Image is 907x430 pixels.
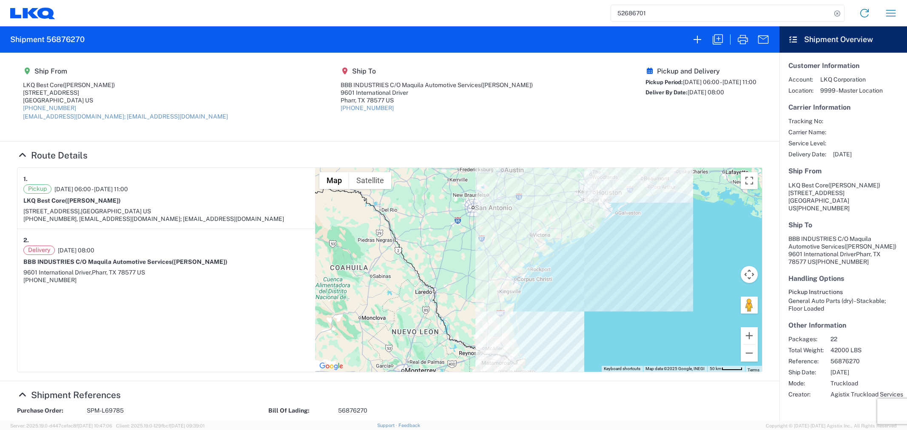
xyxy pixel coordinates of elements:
h5: Ship From [23,67,228,75]
span: ([PERSON_NAME]) [481,82,533,88]
span: [PHONE_NUMBER] [796,205,850,212]
h5: Pickup and Delivery [645,67,756,75]
span: Ship Date: [788,368,824,376]
h5: Ship From [788,167,898,175]
span: Pickup [23,184,51,194]
h2: Shipment 56876270 [10,34,85,45]
button: Map Scale: 50 km per 45 pixels [707,366,745,372]
a: Hide Details [17,150,88,161]
span: [PHONE_NUMBER] [816,258,869,265]
button: Keyboard shortcuts [604,366,640,372]
a: [PHONE_NUMBER] [23,105,76,111]
a: Hide Details [17,390,121,400]
span: Client: 2025.19.0-129fbcf [116,423,205,428]
span: [DATE] 06:00 - [DATE] 11:00 [683,79,756,85]
span: 22 [830,335,903,343]
button: Drag Pegman onto the map to open Street View [741,297,758,314]
div: 9601 International Driver [341,89,533,96]
span: [GEOGRAPHIC_DATA] US [81,208,151,215]
span: BBB INDUSTRIES C/O Maquila Automotive Services 9601 International Driver [788,235,896,257]
button: Show street map [319,172,349,189]
span: Map data ©2025 Google, INEGI [645,366,705,371]
span: Deliver By Date: [645,89,688,96]
span: [STREET_ADDRESS] [788,190,844,196]
strong: Bill Of Lading: [268,407,332,415]
div: [STREET_ADDRESS] [23,89,228,96]
h6: Pickup Instructions [788,289,898,296]
span: ([PERSON_NAME]) [844,243,896,250]
span: Pickup Period: [645,79,683,85]
span: [DATE] 09:39:01 [170,423,205,428]
div: [GEOGRAPHIC_DATA] US [23,96,228,104]
span: Total Weight: [788,346,824,354]
header: Shipment Overview [779,26,907,53]
span: Packages: [788,335,824,343]
span: Pharr, TX 78577 US [92,269,145,276]
span: Mode: [788,379,824,387]
span: Reference: [788,357,824,365]
div: [PHONE_NUMBER] [23,276,309,284]
span: Tracking No: [788,117,826,125]
img: Google [317,361,345,372]
h5: Handling Options [788,274,898,283]
span: Creator: [788,390,824,398]
span: 42000 LBS [830,346,903,354]
span: Truckload [830,379,903,387]
strong: 2. [23,235,29,246]
span: [DATE] [833,150,852,158]
strong: LKQ Best Core [23,197,121,204]
span: ([PERSON_NAME]) [828,182,880,189]
span: 9601 International Driver, [23,269,92,276]
span: Copyright © [DATE]-[DATE] Agistix Inc., All Rights Reserved [766,422,897,430]
a: Feedback [398,423,420,428]
button: Zoom out [741,345,758,362]
span: [DATE] [830,368,903,376]
address: [GEOGRAPHIC_DATA] US [788,181,898,212]
button: Toggle fullscreen view [741,172,758,189]
span: [DATE] 08:00 [58,246,94,254]
input: Shipment, tracking or reference number [611,5,831,21]
span: SPM-L69785 [87,407,124,415]
span: [STREET_ADDRESS], [23,208,81,215]
span: LKQ Corporation [820,76,883,83]
span: Service Level: [788,139,826,147]
span: Server: 2025.19.0-d447cefac8f [10,423,112,428]
div: BBB INDUSTRIES C/O Maquila Automotive Services [341,81,533,89]
strong: 1. [23,174,28,184]
span: 50 km [710,366,722,371]
span: Location: [788,87,813,94]
strong: BBB INDUSTRIES C/O Maquila Automotive Services [23,258,227,265]
div: LKQ Best Core [23,81,228,89]
span: Agistix Truckload Services [830,390,903,398]
button: Map camera controls [741,266,758,283]
span: Account: [788,76,813,83]
a: Open this area in Google Maps (opens a new window) [317,361,345,372]
span: Carrier Name: [788,128,826,136]
span: 56876270 [830,357,903,365]
span: [DATE] 10:47:06 [78,423,112,428]
span: 56876270 [338,407,367,415]
span: [DATE] 08:00 [688,89,724,96]
h5: Customer Information [788,62,898,70]
h5: Ship To [788,221,898,229]
span: Delivery [23,246,55,255]
h5: Carrier Information [788,103,898,111]
span: Delivery Date: [788,150,826,158]
span: ([PERSON_NAME]) [172,258,227,265]
span: [DATE] 06:00 - [DATE] 11:00 [54,185,128,193]
span: ([PERSON_NAME]) [65,197,121,204]
span: 9999 - Master Location [820,87,883,94]
address: Pharr, TX 78577 US [788,235,898,266]
strong: Purchase Order: [17,407,81,415]
a: Support [377,423,398,428]
a: [PHONE_NUMBER] [341,105,394,111]
span: LKQ Best Core [788,182,828,189]
h5: Other Information [788,321,898,329]
a: [EMAIL_ADDRESS][DOMAIN_NAME]; [EMAIL_ADDRESS][DOMAIN_NAME] [23,113,228,120]
button: Show satellite imagery [349,172,391,189]
a: Terms [748,368,759,372]
button: Zoom in [741,327,758,344]
div: General Auto Parts (dry) - Stackable; Floor Loaded [788,297,898,312]
span: ([PERSON_NAME]) [63,82,115,88]
h5: Ship To [341,67,533,75]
